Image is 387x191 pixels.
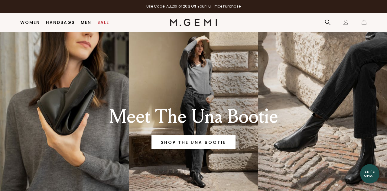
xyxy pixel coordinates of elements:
[97,20,109,25] a: Sale
[46,20,75,25] a: Handbags
[151,135,236,149] a: Banner primary button
[81,20,91,25] a: Men
[164,4,177,9] strong: FALL20
[20,20,40,25] a: Women
[360,170,379,177] div: Let's Chat
[81,106,306,128] div: Meet The Una Bootie
[170,19,217,26] img: M.Gemi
